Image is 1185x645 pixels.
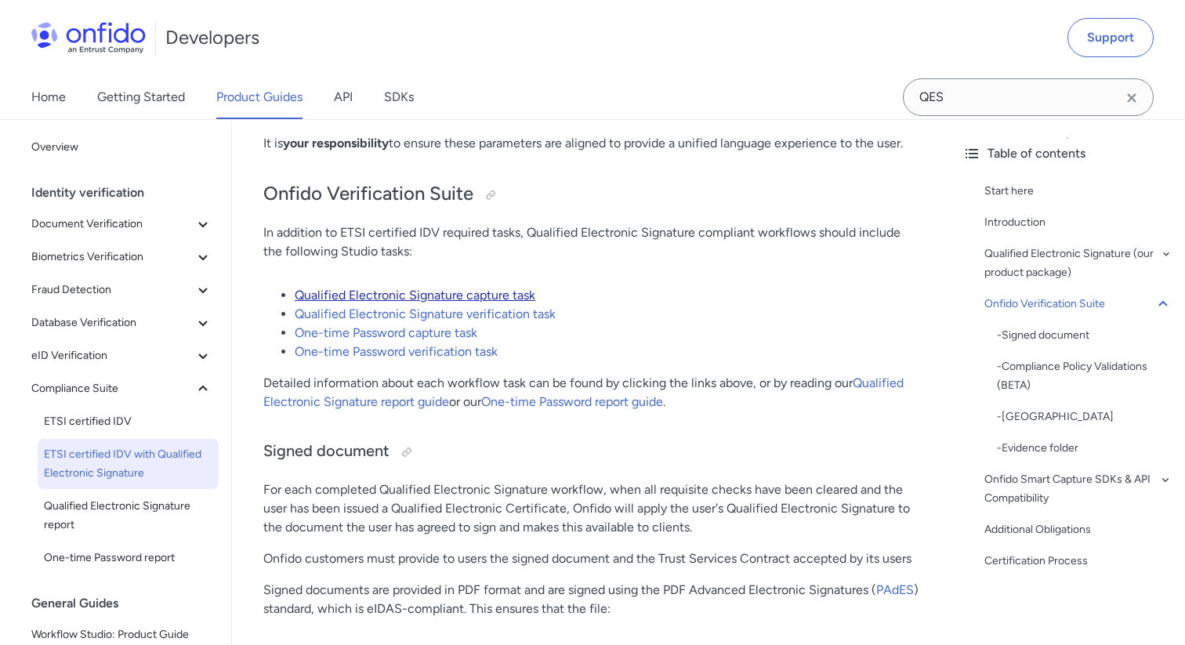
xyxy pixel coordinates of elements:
[997,357,1172,395] div: - Compliance Policy Validations (BETA)
[263,440,919,465] h3: Signed document
[997,439,1172,458] div: - Evidence folder
[44,412,212,431] span: ETSI certified IDV
[216,75,303,119] a: Product Guides
[25,208,219,240] button: Document Verification
[997,326,1172,345] a: -Signed document
[903,78,1154,116] input: Onfido search input field
[997,326,1172,345] div: - Signed document
[295,344,498,359] a: One-time Password verification task
[263,375,904,409] a: Qualified Electronic Signature report guide
[984,213,1172,232] a: Introduction
[25,340,219,371] button: eID Verification
[25,307,219,339] button: Database Verification
[263,374,919,411] p: Detailed information about each workflow task can be found by clicking the links above, or by rea...
[31,138,212,157] span: Overview
[38,542,219,574] a: One-time Password report
[263,549,919,568] p: Onfido customers must provide to users the signed document and the Trust Services Contract accept...
[263,181,919,208] h2: Onfido Verification Suite
[44,497,212,534] span: Qualified Electronic Signature report
[984,520,1172,539] a: Additional Obligations
[31,215,194,234] span: Document Verification
[384,75,414,119] a: SDKs
[1067,18,1154,57] a: Support
[481,394,663,409] a: One-time Password report guide
[44,549,212,567] span: One-time Password report
[31,75,66,119] a: Home
[984,470,1172,508] a: Onfido Smart Capture SDKs & API Compatibility
[1122,89,1141,107] svg: Clear search field button
[31,248,194,266] span: Biometrics Verification
[25,373,219,404] button: Compliance Suite
[334,75,353,119] a: API
[263,223,919,261] p: In addition to ETSI certified IDV required tasks, Qualified Electronic Signature compliant workfl...
[31,625,212,644] span: Workflow Studio: Product Guide
[295,288,535,303] a: Qualified Electronic Signature capture task
[263,480,919,537] p: For each completed Qualified Electronic Signature workflow, when all requisite checks have been c...
[984,245,1172,282] a: Qualified Electronic Signature (our product package)
[25,274,219,306] button: Fraud Detection
[31,281,194,299] span: Fraud Detection
[97,75,185,119] a: Getting Started
[962,144,1172,163] div: Table of contents
[31,346,194,365] span: eID Verification
[25,241,219,273] button: Biometrics Verification
[165,25,259,50] h1: Developers
[31,313,194,332] span: Database Verification
[25,132,219,163] a: Overview
[997,408,1172,426] div: - [GEOGRAPHIC_DATA]
[283,136,389,150] strong: your responsibility
[997,408,1172,426] a: -[GEOGRAPHIC_DATA]
[997,357,1172,395] a: -Compliance Policy Validations (BETA)
[38,491,219,541] a: Qualified Electronic Signature report
[984,295,1172,313] a: Onfido Verification Suite
[984,182,1172,201] a: Start here
[295,325,477,340] a: One-time Password capture task
[295,306,556,321] a: Qualified Electronic Signature verification task
[38,406,219,437] a: ETSI certified IDV
[31,22,146,53] img: Onfido Logo
[984,552,1172,571] a: Certification Process
[31,177,225,208] div: Identity verification
[876,582,914,597] a: PAdES
[44,445,212,483] span: ETSI certified IDV with Qualified Electronic Signature
[997,439,1172,458] a: -Evidence folder
[263,581,919,618] p: Signed documents are provided in PDF format and are signed using the PDF Advanced Electronic Sign...
[38,439,219,489] a: ETSI certified IDV with Qualified Electronic Signature
[31,379,194,398] span: Compliance Suite
[263,134,919,153] p: It is to ensure these parameters are aligned to provide a unified language experience to the user.
[31,588,225,619] div: General Guides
